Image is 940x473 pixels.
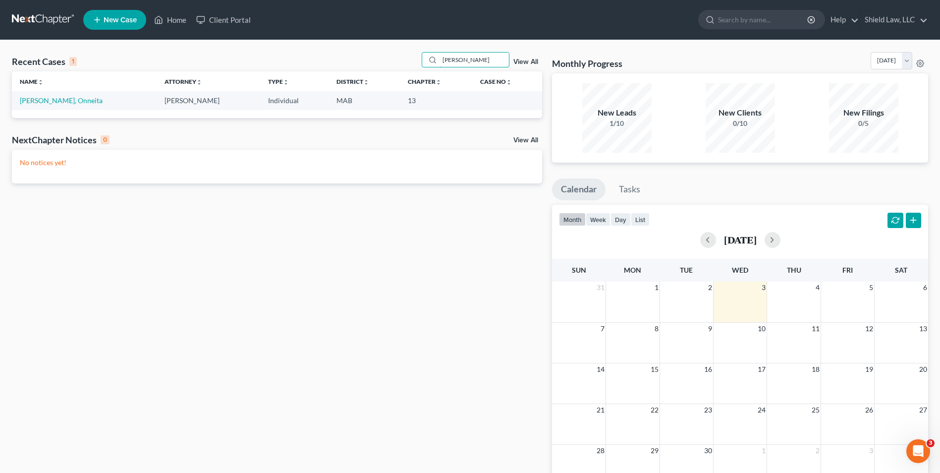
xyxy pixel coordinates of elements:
[268,78,289,85] a: Typeunfold_more
[586,213,610,226] button: week
[829,118,898,128] div: 0/5
[868,445,874,457] span: 3
[436,79,442,85] i: unfold_more
[707,282,713,294] span: 2
[101,135,110,144] div: 0
[191,11,256,29] a: Client Portal
[703,445,713,457] span: 30
[706,107,775,118] div: New Clients
[811,363,821,375] span: 18
[600,323,606,335] span: 7
[703,363,713,375] span: 16
[654,282,660,294] span: 1
[787,266,801,274] span: Thu
[842,266,853,274] span: Fri
[918,363,928,375] span: 20
[260,91,329,110] td: Individual
[815,445,821,457] span: 2
[868,282,874,294] span: 5
[895,266,907,274] span: Sat
[196,79,202,85] i: unfold_more
[757,404,767,416] span: 24
[283,79,289,85] i: unfold_more
[596,404,606,416] span: 21
[864,363,874,375] span: 19
[864,323,874,335] span: 12
[506,79,512,85] i: unfold_more
[706,118,775,128] div: 0/10
[440,53,509,67] input: Search by name...
[610,178,649,200] a: Tasks
[815,282,821,294] span: 4
[104,16,137,24] span: New Case
[757,363,767,375] span: 17
[408,78,442,85] a: Chapterunfold_more
[596,282,606,294] span: 31
[596,363,606,375] span: 14
[918,404,928,416] span: 27
[363,79,369,85] i: unfold_more
[157,91,261,110] td: [PERSON_NAME]
[12,56,77,67] div: Recent Cases
[559,213,586,226] button: month
[20,158,534,168] p: No notices yet!
[69,57,77,66] div: 1
[680,266,693,274] span: Tue
[610,213,631,226] button: day
[918,323,928,335] span: 13
[703,404,713,416] span: 23
[650,363,660,375] span: 15
[707,323,713,335] span: 9
[732,266,748,274] span: Wed
[20,78,44,85] a: Nameunfold_more
[38,79,44,85] i: unfold_more
[922,282,928,294] span: 6
[20,96,103,105] a: [PERSON_NAME], Onneita
[761,445,767,457] span: 1
[513,137,538,144] a: View All
[513,59,538,65] a: View All
[757,323,767,335] span: 10
[596,445,606,457] span: 28
[826,11,859,29] a: Help
[811,323,821,335] span: 11
[336,78,369,85] a: Districtunfold_more
[650,404,660,416] span: 22
[329,91,400,110] td: MAB
[582,118,652,128] div: 1/10
[624,266,641,274] span: Mon
[400,91,473,110] td: 13
[149,11,191,29] a: Home
[650,445,660,457] span: 29
[811,404,821,416] span: 25
[761,282,767,294] span: 3
[718,10,809,29] input: Search by name...
[552,178,606,200] a: Calendar
[654,323,660,335] span: 8
[864,404,874,416] span: 26
[480,78,512,85] a: Case Nounfold_more
[927,439,935,447] span: 3
[552,58,622,69] h3: Monthly Progress
[631,213,650,226] button: list
[572,266,586,274] span: Sun
[582,107,652,118] div: New Leads
[860,11,928,29] a: Shield Law, LLC
[724,235,757,245] h2: [DATE]
[12,134,110,146] div: NextChapter Notices
[906,439,930,463] iframe: Intercom live chat
[165,78,202,85] a: Attorneyunfold_more
[829,107,898,118] div: New Filings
